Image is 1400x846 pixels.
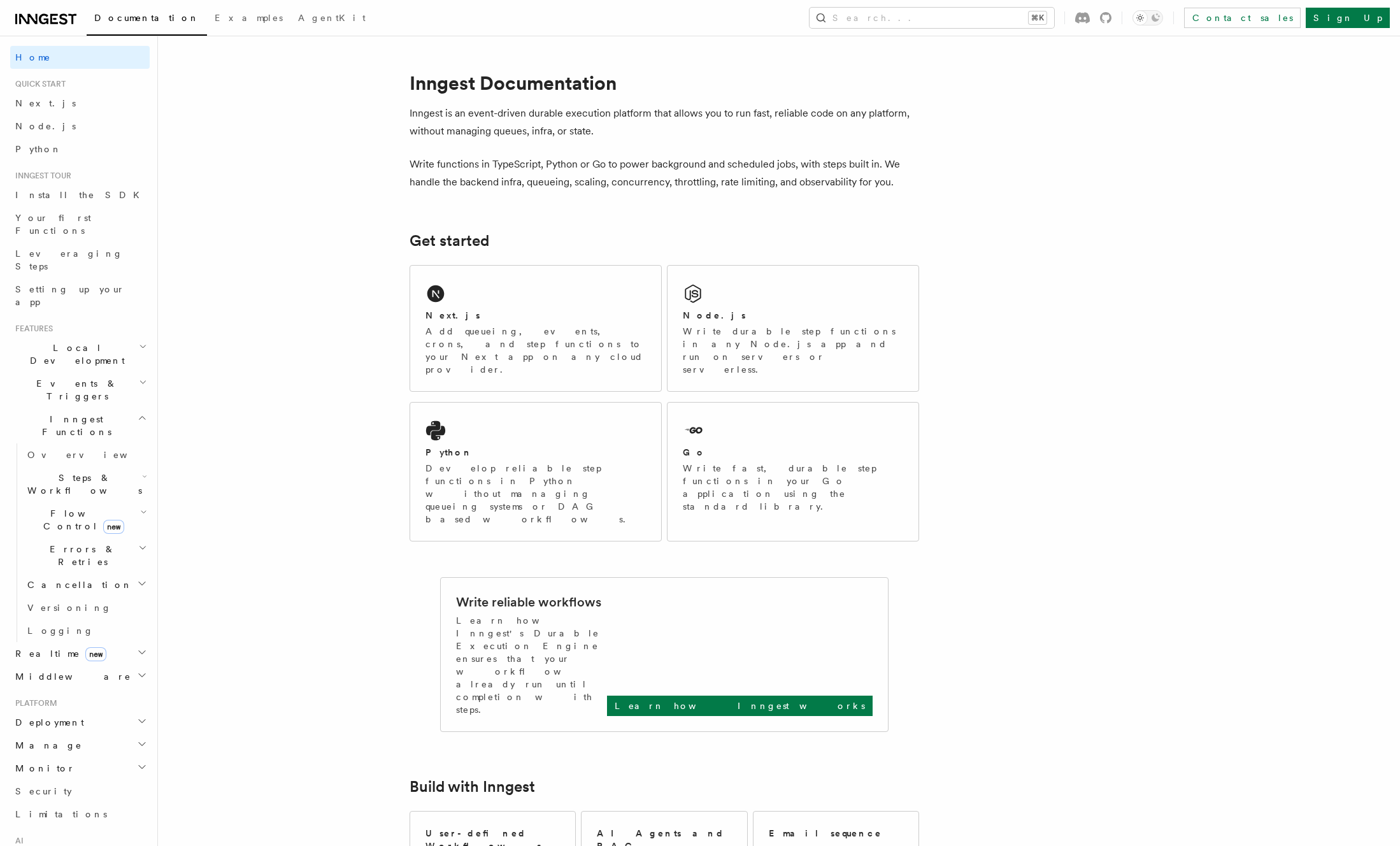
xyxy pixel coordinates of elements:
[1029,11,1046,24] kbd: ⌘K
[10,836,24,846] span: AI
[103,520,124,534] span: new
[615,699,865,712] p: Learn how Inngest works
[667,402,919,541] a: GoWrite fast, durable step functions in your Go application using the standard library.
[10,780,150,803] a: Security
[410,265,662,392] a: Next.jsAdd queueing, events, crons, and step functions to your Next app on any cloud provider.
[1132,10,1163,25] button: Toggle dark mode
[85,647,106,661] span: new
[15,248,123,271] span: Leveraging Steps
[27,450,159,460] span: Overview
[410,71,919,94] h1: Inngest Documentation
[10,336,150,372] button: Local Development
[10,647,106,660] span: Realtime
[27,626,94,636] span: Logging
[10,443,150,642] div: Inngest Functions
[15,786,72,796] span: Security
[683,309,746,322] h2: Node.js
[456,614,607,716] p: Learn how Inngest's Durable Execution Engine ensures that your workflow already run until complet...
[94,13,199,23] span: Documentation
[425,446,473,459] h2: Python
[10,377,139,403] span: Events & Triggers
[22,471,142,497] span: Steps & Workflows
[22,443,150,466] a: Overview
[22,578,132,591] span: Cancellation
[410,778,535,796] a: Build with Inngest
[10,642,150,665] button: Realtimenew
[10,79,66,89] span: Quick start
[10,183,150,206] a: Install the SDK
[87,4,207,36] a: Documentation
[15,809,107,819] span: Limitations
[10,670,131,683] span: Middleware
[456,593,601,611] h2: Write reliable workflows
[10,711,150,734] button: Deployment
[22,619,150,642] a: Logging
[10,734,150,757] button: Manage
[10,762,75,775] span: Monitor
[298,13,366,23] span: AgentKit
[10,757,150,780] button: Monitor
[425,309,480,322] h2: Next.js
[683,462,903,513] p: Write fast, durable step functions in your Go application using the standard library.
[290,4,373,34] a: AgentKit
[10,278,150,313] a: Setting up your app
[15,51,51,64] span: Home
[410,155,919,191] p: Write functions in TypeScript, Python or Go to power background and scheduled jobs, with steps bu...
[22,466,150,502] button: Steps & Workflows
[425,462,646,526] p: Develop reliable step functions in Python without managing queueing systems or DAG based workflows.
[410,232,489,250] a: Get started
[10,115,150,138] a: Node.js
[15,190,147,200] span: Install the SDK
[10,372,150,408] button: Events & Triggers
[10,171,71,181] span: Inngest tour
[22,538,150,573] button: Errors & Retries
[22,502,150,538] button: Flow Controlnew
[22,573,150,596] button: Cancellation
[425,325,646,376] p: Add queueing, events, crons, and step functions to your Next app on any cloud provider.
[215,13,283,23] span: Examples
[15,98,76,108] span: Next.js
[10,46,150,69] a: Home
[10,716,84,729] span: Deployment
[15,121,76,131] span: Node.js
[1306,8,1390,28] a: Sign Up
[683,446,706,459] h2: Go
[207,4,290,34] a: Examples
[10,92,150,115] a: Next.js
[810,8,1054,28] button: Search...⌘K
[10,698,57,708] span: Platform
[667,265,919,392] a: Node.jsWrite durable step functions in any Node.js app and run on servers or serverless.
[410,402,662,541] a: PythonDevelop reliable step functions in Python without managing queueing systems or DAG based wo...
[10,665,150,688] button: Middleware
[10,413,138,438] span: Inngest Functions
[10,408,150,443] button: Inngest Functions
[10,138,150,161] a: Python
[10,242,150,278] a: Leveraging Steps
[15,144,62,154] span: Python
[22,543,138,568] span: Errors & Retries
[15,284,125,307] span: Setting up your app
[410,104,919,140] p: Inngest is an event-driven durable execution platform that allows you to run fast, reliable code ...
[683,325,903,376] p: Write durable step functions in any Node.js app and run on servers or serverless.
[15,213,91,236] span: Your first Functions
[607,696,873,716] a: Learn how Inngest works
[22,507,140,533] span: Flow Control
[10,803,150,826] a: Limitations
[27,603,111,613] span: Versioning
[22,596,150,619] a: Versioning
[10,206,150,242] a: Your first Functions
[10,739,82,752] span: Manage
[10,341,139,367] span: Local Development
[1184,8,1301,28] a: Contact sales
[10,324,53,334] span: Features
[769,827,882,840] h2: Email sequence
